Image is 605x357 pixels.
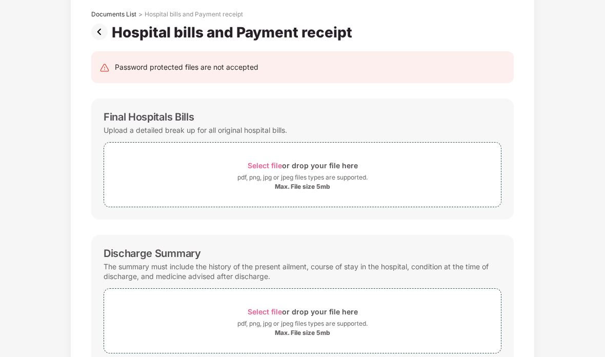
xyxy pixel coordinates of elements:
[91,10,136,18] div: Documents List
[275,183,330,191] div: Max. File size 5mb
[104,150,501,199] span: Select fileor drop your file herepdf, png, jpg or jpeg files types are supported.Max. File size 5mb
[104,111,194,123] div: Final Hospitals Bills
[237,319,368,329] div: pdf, png, jpg or jpeg files types are supported.
[248,307,282,316] span: Select file
[91,24,112,40] img: svg+xml;base64,PHN2ZyBpZD0iUHJldi0zMngzMiIgeG1sbnM9Imh0dHA6Ly93d3cudzMub3JnLzIwMDAvc3ZnIiB3aWR0aD...
[115,62,258,73] div: Password protected files are not accepted
[112,24,356,41] div: Hospital bills and Payment receipt
[248,161,282,170] span: Select file
[237,172,368,183] div: pdf, png, jpg or jpeg files types are supported.
[104,247,201,260] div: Discharge Summary
[275,329,330,337] div: Max. File size 5mb
[138,10,143,18] div: >
[99,63,110,73] img: svg+xml;base64,PHN2ZyB4bWxucz0iaHR0cDovL3d3dy53My5vcmcvMjAwMC9zdmciIHdpZHRoPSIyNCIgaGVpZ2h0PSIyNC...
[104,123,287,137] div: Upload a detailed break up for all original hospital bills.
[104,296,501,345] span: Select fileor drop your file herepdf, png, jpg or jpeg files types are supported.Max. File size 5mb
[145,10,243,18] div: Hospital bills and Payment receipt
[248,158,358,172] div: or drop your file here
[104,260,501,283] div: The summary must include the history of the present ailment, course of stay in the hospital, cond...
[248,305,358,319] div: or drop your file here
